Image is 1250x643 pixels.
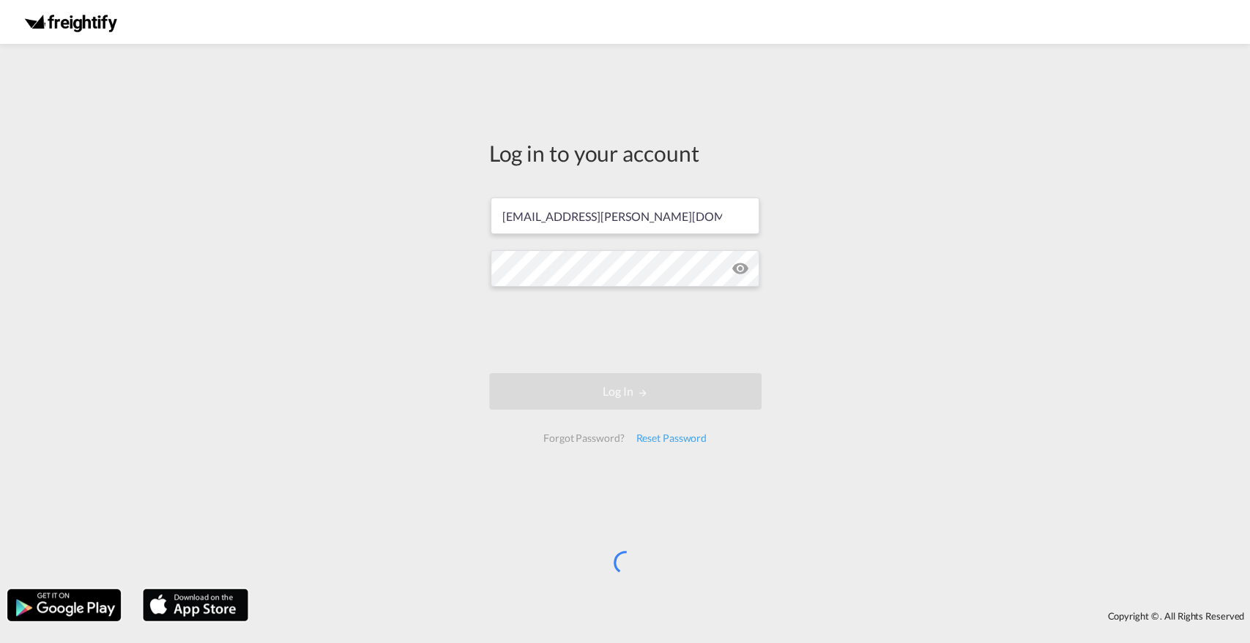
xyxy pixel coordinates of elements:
[732,260,749,277] md-icon: icon-eye-off
[489,373,762,410] button: LOGIN
[630,425,713,451] div: Reset Password
[491,198,759,234] input: Enter email/phone number
[256,603,1250,628] div: Copyright © . All Rights Reserved
[141,587,250,623] img: apple.png
[6,587,122,623] img: google.png
[537,425,630,451] div: Forgot Password?
[489,138,762,168] div: Log in to your account
[22,6,121,39] img: 174eade0818d11f0a363573f706af363.png
[514,301,737,358] iframe: reCAPTCHA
